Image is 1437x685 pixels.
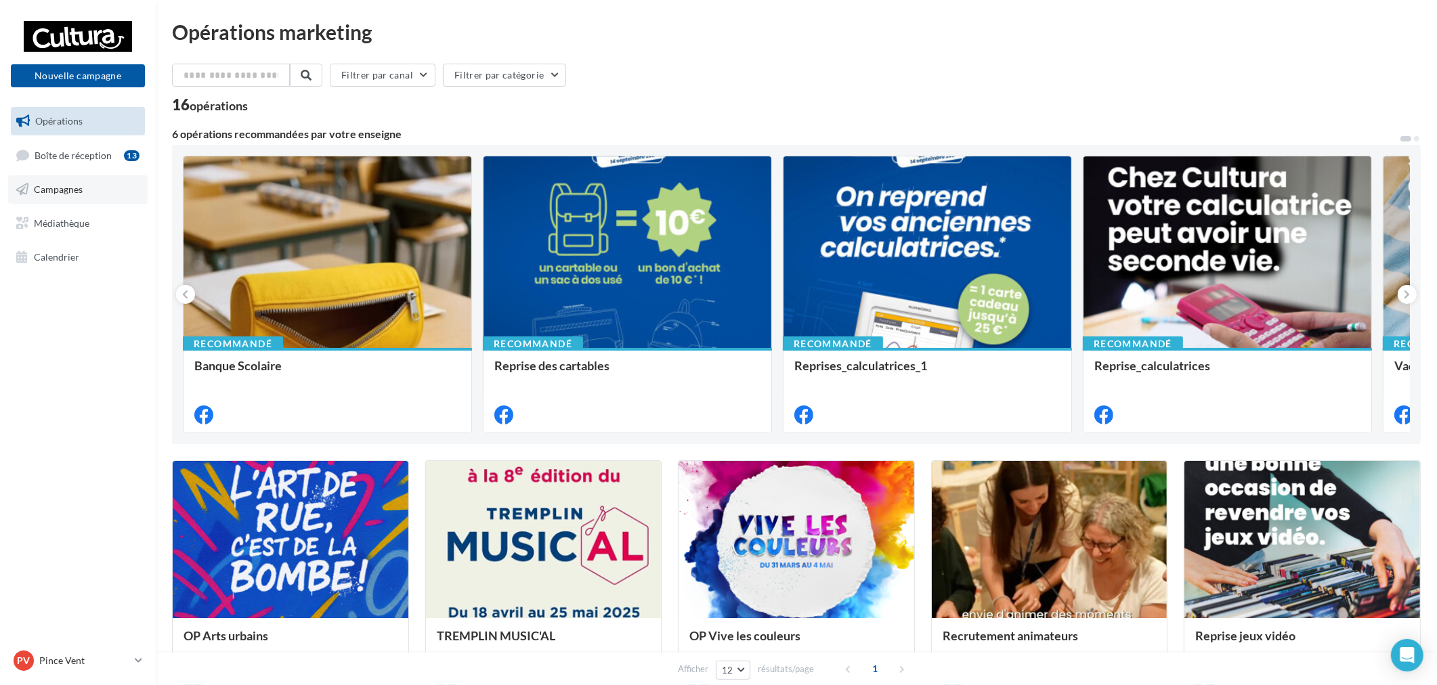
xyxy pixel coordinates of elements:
a: Médiathèque [8,209,148,238]
a: Boîte de réception13 [8,141,148,170]
button: Nouvelle campagne [11,64,145,87]
span: Reprise_calculatrices [1094,358,1210,373]
div: Recommandé [1083,336,1183,351]
button: Filtrer par catégorie [443,64,566,87]
div: Open Intercom Messenger [1391,639,1423,671]
div: 16 [172,97,248,112]
div: Recommandé [483,336,583,351]
span: Afficher [678,663,708,676]
span: TREMPLIN MUSIC'AL [437,628,555,643]
span: Reprise jeux vidéo [1195,628,1295,643]
span: OP Arts urbains [184,628,268,643]
a: PV Pince Vent [11,648,145,673]
div: 13 [124,150,140,161]
div: Recommandé [783,336,883,351]
span: Boîte de réception [35,149,112,160]
a: Calendrier [8,243,148,271]
span: 1 [864,658,886,680]
span: 12 [722,665,733,676]
div: opérations [190,100,248,112]
span: Campagnes [34,183,83,195]
span: Banque Scolaire [194,358,282,373]
span: Médiathèque [34,217,89,229]
span: Reprises_calculatrices_1 [794,358,927,373]
button: 12 [716,661,750,680]
span: OP Vive les couleurs [689,628,800,643]
p: Pince Vent [39,654,129,667]
a: Campagnes [8,175,148,204]
div: 6 opérations recommandées par votre enseigne [172,129,1399,139]
a: Opérations [8,107,148,135]
span: Reprise des cartables [494,358,609,373]
span: PV [18,654,30,667]
span: Opérations [35,115,83,127]
span: résultats/page [758,663,814,676]
span: Recrutement animateurs [943,628,1078,643]
button: Filtrer par canal [330,64,435,87]
div: Opérations marketing [172,22,1421,42]
div: Recommandé [183,336,283,351]
span: Calendrier [34,250,79,262]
